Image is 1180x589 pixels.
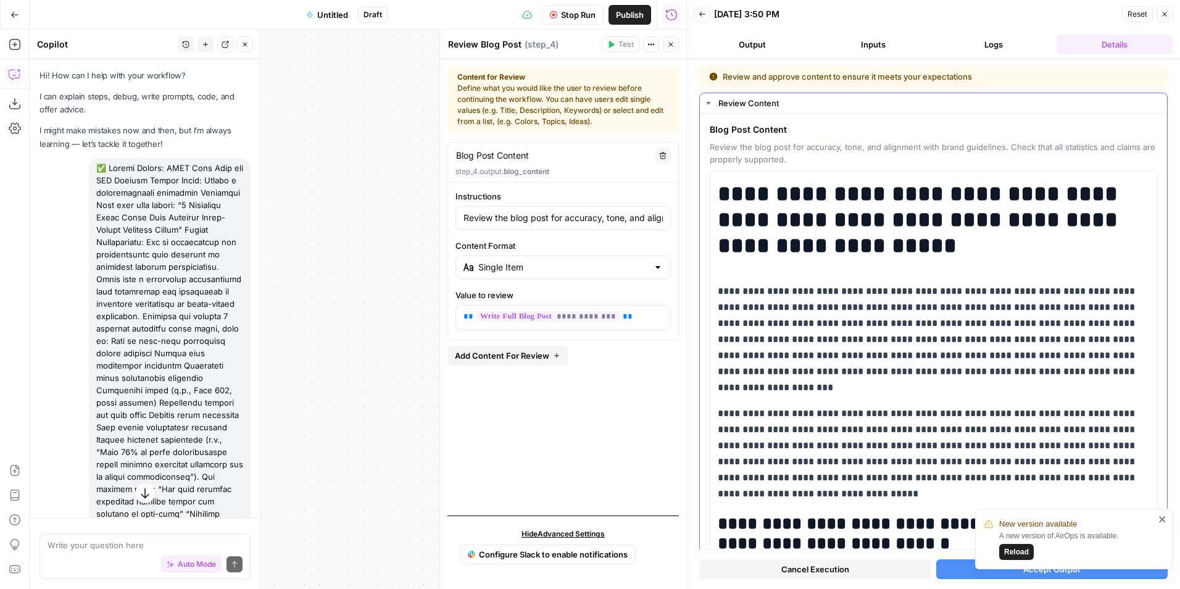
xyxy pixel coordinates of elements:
[479,548,628,561] span: Configure Slack to enable notifications
[455,190,671,203] label: Instructions
[936,35,1052,54] button: Logs
[525,38,559,51] span: ( step_4 )
[781,563,849,575] span: Cancel Execution
[447,346,568,366] button: Add Content For Review
[602,36,639,52] button: Test
[710,123,1157,136] span: Blog Post Content
[460,545,636,564] a: SlackConfigure Slack to enable notifications
[478,261,648,274] input: Single Item
[504,167,549,176] span: blog_content
[456,149,529,162] textarea: Blog Post Content
[1023,563,1081,575] span: Accept Output
[455,240,671,252] label: Content Format
[299,5,355,25] button: Untitled
[616,9,644,21] span: Publish
[37,38,174,51] div: Copilot
[718,97,1160,109] div: Review Content
[1158,514,1167,524] button: close
[1122,6,1153,22] button: Reset
[161,556,222,572] button: Auto Mode
[317,9,348,21] span: Untitled
[455,349,549,362] span: Add Content For Review
[39,124,251,150] p: I might make mistakes now and then, but I’m always learning — let’s tackle it together!
[455,289,671,301] label: Value to review
[1004,546,1029,558] span: Reload
[455,166,671,177] p: step_4.output.
[609,5,651,25] button: Publish
[39,69,251,82] p: Hi! How can I help with your workflow?
[364,9,382,20] span: Draft
[39,90,251,116] p: I can explain steps, debug, write prompts, code, and offer advice.
[699,559,931,579] button: Cancel Execution
[178,559,216,570] span: Auto Mode
[1128,9,1147,20] span: Reset
[1057,35,1173,54] button: Details
[815,35,931,54] button: Inputs
[999,530,1155,560] div: A new version of AirOps is available.
[457,72,669,127] div: Define what you would like the user to review before continuing the workflow. You can have users ...
[710,141,1157,165] span: Review the blog post for accuracy, tone, and alignment with brand guidelines. Check that all stat...
[999,518,1077,530] span: New version available
[448,38,521,51] textarea: Review Blog Post
[709,70,1065,83] div: Review and approve content to ensure it meets your expectations
[463,212,663,224] input: Enter instructions for what needs to be reviewed
[561,9,596,21] span: Stop Run
[936,559,1168,579] button: Accept Output
[618,39,634,50] span: Test
[999,544,1034,560] button: Reload
[542,5,604,25] button: Stop Run
[457,72,669,83] strong: Content for Review
[468,547,475,562] img: Slack
[700,93,1167,113] button: Review Content
[694,35,810,54] button: Output
[521,528,605,540] span: Hide Advanced Settings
